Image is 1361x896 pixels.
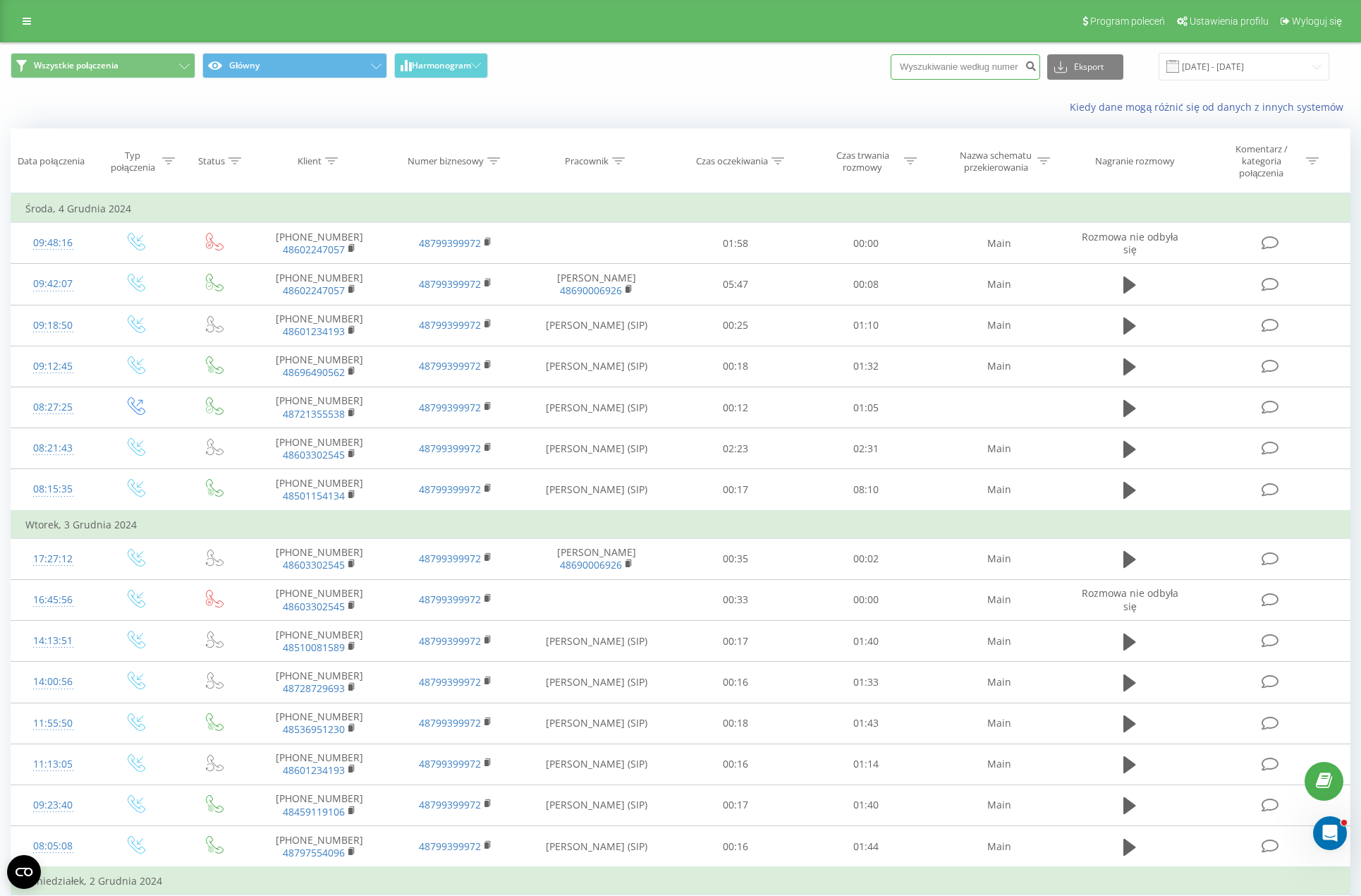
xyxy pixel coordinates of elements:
a: 48601234193 [283,763,345,777]
div: 08:27:25 [25,394,80,421]
td: 00:16 [670,662,800,703]
td: 00:16 [670,826,800,868]
a: 48799399972 [419,798,481,811]
div: Pracownik [565,155,609,167]
td: [PERSON_NAME] (SIP) [523,662,670,703]
div: Czas oczekiwania [696,155,768,167]
a: 48799399972 [419,757,481,770]
a: 48690006926 [560,558,622,571]
td: Main [932,428,1068,469]
td: [PERSON_NAME] (SIP) [523,703,670,744]
div: 09:42:07 [25,270,80,298]
a: 48603302545 [283,600,345,613]
div: Nagranie rozmowy [1095,155,1175,167]
span: Ustawienia profilu [1190,16,1269,27]
span: Wyloguj się [1292,16,1342,27]
td: [PERSON_NAME] (SIP) [523,305,670,346]
button: Główny [202,53,387,78]
span: Rozmowa nie odbyła się [1082,230,1178,256]
a: 48799399972 [419,236,481,250]
td: 00:35 [670,538,800,579]
td: [PERSON_NAME] (SIP) [523,346,670,387]
a: 48696490562 [283,365,345,379]
td: 01:33 [800,662,931,703]
td: Main [932,703,1068,744]
div: 11:13:05 [25,751,80,778]
td: Main [932,346,1068,387]
td: [PHONE_NUMBER] [252,387,388,428]
div: 17:27:12 [25,545,80,573]
a: 48799399972 [419,401,481,414]
td: [PHONE_NUMBER] [252,538,388,579]
div: 08:05:08 [25,833,80,860]
td: Main [932,469,1068,511]
td: 01:58 [670,223,800,264]
td: 05:47 [670,264,800,305]
td: 02:23 [670,428,800,469]
button: Open CMP widget [7,855,41,889]
a: 48799399972 [419,483,481,496]
td: 00:25 [670,305,800,346]
div: Komentarz / kategoria połączenia [1220,143,1302,179]
td: 01:10 [800,305,931,346]
div: 09:18:50 [25,312,80,339]
td: [PERSON_NAME] (SIP) [523,826,670,868]
td: 00:18 [670,703,800,744]
td: 00:17 [670,469,800,511]
td: 00:17 [670,785,800,825]
td: 01:05 [800,387,931,428]
div: 14:00:56 [25,668,80,696]
td: 00:33 [670,579,800,620]
td: Main [932,538,1068,579]
td: [PHONE_NUMBER] [252,223,388,264]
a: 48721355538 [283,407,345,420]
a: 48602247057 [283,284,345,297]
button: Wszystkie połączenia [11,53,195,78]
td: 00:08 [800,264,931,305]
div: 08:15:35 [25,476,80,503]
a: 48799399972 [419,675,481,689]
td: Main [932,826,1068,868]
td: Środa, 4 Grudnia 2024 [11,195,1350,223]
td: [PHONE_NUMBER] [252,744,388,785]
div: 09:12:45 [25,353,80,380]
a: 48799399972 [419,840,481,853]
td: [PERSON_NAME] [523,264,670,305]
td: [PERSON_NAME] (SIP) [523,387,670,428]
a: Kiedy dane mogą różnić się od danych z innych systemów [1070,100,1350,114]
td: [PHONE_NUMBER] [252,579,388,620]
div: Nazwa schematu przekierowania [958,150,1034,174]
a: 48459119106 [283,805,345,818]
td: 02:31 [800,428,931,469]
td: [PHONE_NUMBER] [252,826,388,868]
button: Eksport [1047,54,1123,80]
a: 48799399972 [419,442,481,455]
div: 11:55:50 [25,710,80,737]
td: [PERSON_NAME] (SIP) [523,744,670,785]
input: Wyszukiwanie według numeru [891,54,1040,80]
a: 48603302545 [283,448,345,461]
a: 48799399972 [419,716,481,729]
td: 08:10 [800,469,931,511]
td: [PHONE_NUMBER] [252,428,388,469]
a: 48799399972 [419,634,481,648]
a: 48601234193 [283,325,345,338]
span: Harmonogram [412,61,471,71]
td: Main [932,662,1068,703]
td: 00:12 [670,387,800,428]
div: Typ połączenia [107,150,159,174]
a: 48690006926 [560,284,622,297]
td: [PERSON_NAME] (SIP) [523,785,670,825]
div: Status [198,155,225,167]
a: 48799399972 [419,359,481,373]
iframe: Intercom live chat [1313,816,1347,850]
div: 09:23:40 [25,792,80,819]
div: Klient [298,155,322,167]
span: Program poleceń [1090,16,1165,27]
td: 00:02 [800,538,931,579]
a: 48799399972 [419,593,481,606]
td: [PHONE_NUMBER] [252,305,388,346]
span: Rozmowa nie odbyła się [1082,586,1178,612]
td: Main [932,305,1068,346]
a: 48728729693 [283,682,345,695]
